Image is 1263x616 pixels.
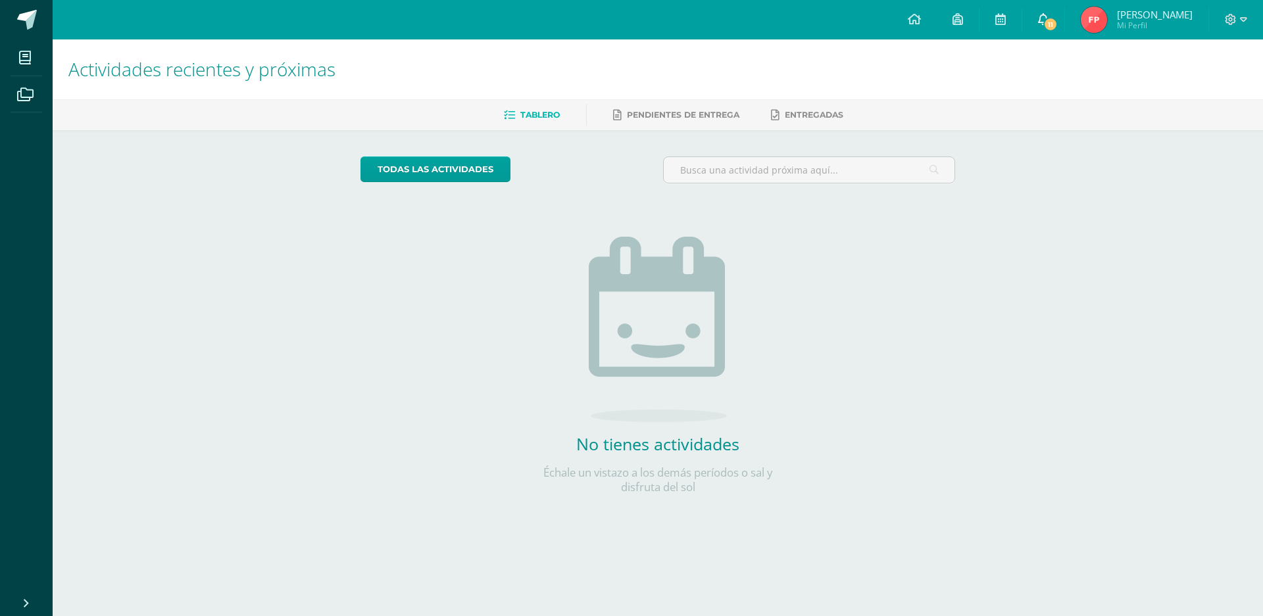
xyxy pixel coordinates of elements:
span: Entregadas [785,110,843,120]
img: no_activities.png [589,237,727,422]
span: Mi Perfil [1117,20,1193,31]
h2: No tienes actividades [526,433,789,455]
input: Busca una actividad próxima aquí... [664,157,955,183]
p: Échale un vistazo a los demás períodos o sal y disfruta del sol [526,465,789,494]
a: Pendientes de entrega [613,105,739,126]
a: Tablero [504,105,560,126]
span: Pendientes de entrega [627,110,739,120]
a: todas las Actividades [360,156,510,182]
span: Actividades recientes y próximas [68,57,335,82]
span: 11 [1043,17,1058,32]
img: ec0514b92509639918ede36aea313acc.png [1081,7,1107,33]
span: Tablero [520,110,560,120]
a: Entregadas [771,105,843,126]
span: [PERSON_NAME] [1117,8,1193,21]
